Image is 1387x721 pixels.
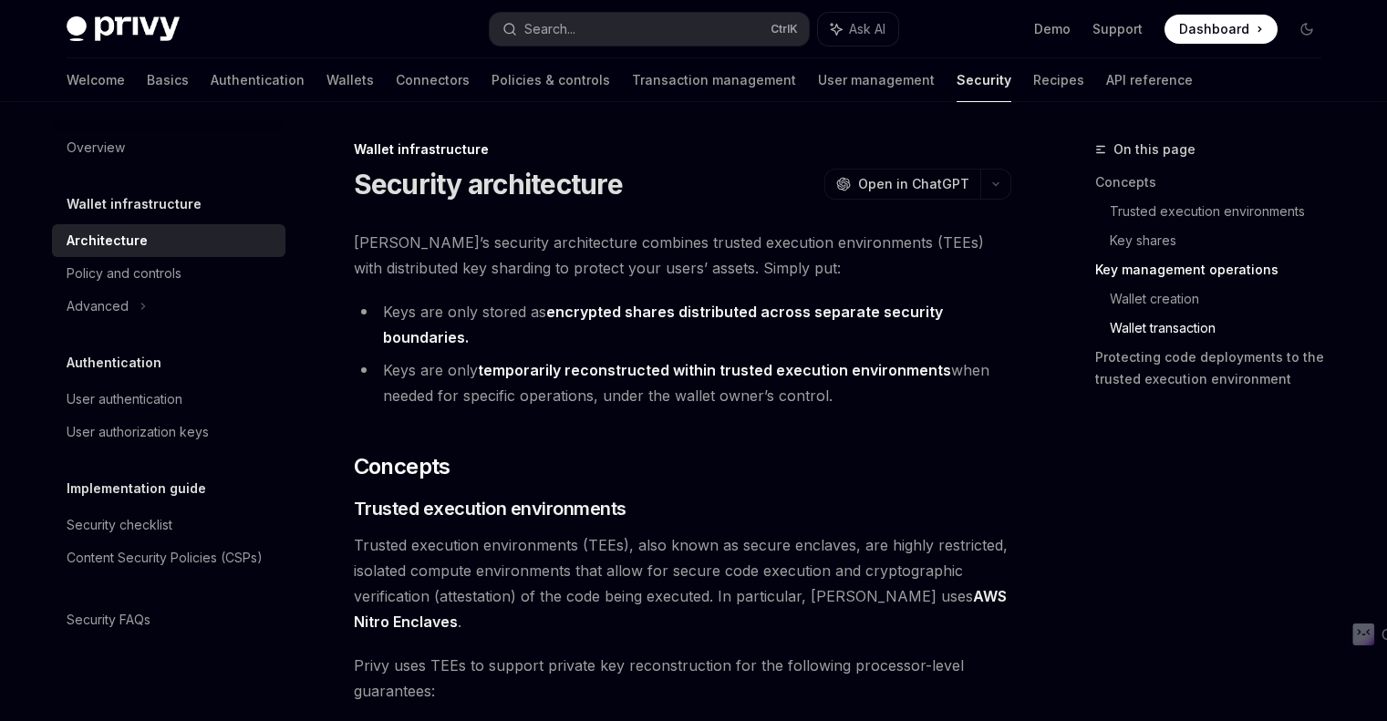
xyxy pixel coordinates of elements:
[67,230,148,252] div: Architecture
[1292,15,1321,44] button: Toggle dark mode
[354,452,450,481] span: Concepts
[824,169,980,200] button: Open in ChatGPT
[52,257,285,290] a: Policy and controls
[1110,226,1336,255] a: Key shares
[52,131,285,164] a: Overview
[1179,20,1249,38] span: Dashboard
[52,541,285,574] a: Content Security Policies (CSPs)
[147,58,189,102] a: Basics
[1095,343,1336,394] a: Protecting code deployments to the trusted execution environment
[67,352,161,374] h5: Authentication
[478,361,951,379] strong: temporarily reconstructed within trusted execution environments
[67,263,181,284] div: Policy and controls
[354,532,1011,634] span: Trusted execution environments (TEEs), also known as secure enclaves, are highly restricted, isol...
[818,58,935,102] a: User management
[67,421,209,443] div: User authorization keys
[383,303,943,346] strong: encrypted shares distributed across separate security boundaries.
[632,58,796,102] a: Transaction management
[1033,58,1084,102] a: Recipes
[1095,255,1336,284] a: Key management operations
[1106,58,1193,102] a: API reference
[67,137,125,159] div: Overview
[67,547,263,569] div: Content Security Policies (CSPs)
[354,357,1011,408] li: Keys are only when needed for specific operations, under the wallet owner’s control.
[1034,20,1071,38] a: Demo
[326,58,374,102] a: Wallets
[524,18,575,40] div: Search...
[354,299,1011,350] li: Keys are only stored as
[52,416,285,448] a: User authorization keys
[354,653,1011,704] span: Privy uses TEEs to support private key reconstruction for the following processor-level guarantees:
[818,13,898,46] button: Ask AI
[1110,197,1336,226] a: Trusted execution environments
[67,478,206,500] h5: Implementation guide
[492,58,610,102] a: Policies & controls
[858,175,969,193] span: Open in ChatGPT
[354,168,623,201] h1: Security architecture
[67,388,182,410] div: User authentication
[1164,15,1278,44] a: Dashboard
[957,58,1011,102] a: Security
[211,58,305,102] a: Authentication
[771,22,798,36] span: Ctrl K
[849,20,885,38] span: Ask AI
[67,16,180,42] img: dark logo
[1095,168,1336,197] a: Concepts
[67,609,150,631] div: Security FAQs
[354,230,1011,281] span: [PERSON_NAME]’s security architecture combines trusted execution environments (TEEs) with distrib...
[1110,314,1336,343] a: Wallet transaction
[67,295,129,317] div: Advanced
[67,58,125,102] a: Welcome
[490,13,809,46] button: Search...CtrlK
[1092,20,1143,38] a: Support
[1110,284,1336,314] a: Wallet creation
[52,509,285,541] a: Security checklist
[354,140,1011,159] div: Wallet infrastructure
[52,603,285,636] a: Security FAQs
[1113,139,1196,160] span: On this page
[67,514,172,536] div: Security checklist
[52,383,285,416] a: User authentication
[396,58,470,102] a: Connectors
[354,496,626,521] span: Trusted execution environments
[67,193,202,215] h5: Wallet infrastructure
[52,224,285,257] a: Architecture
